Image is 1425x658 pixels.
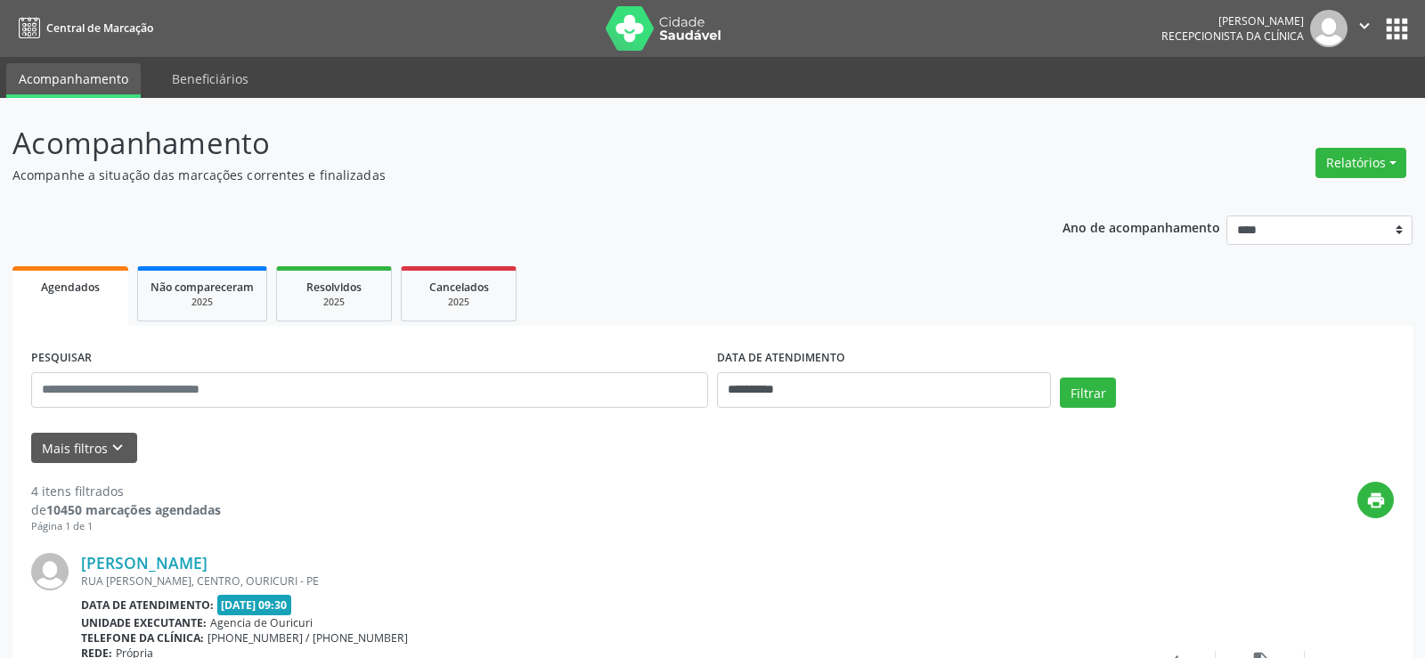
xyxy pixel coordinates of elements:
[108,438,127,458] i: keyboard_arrow_down
[1315,148,1406,178] button: Relatórios
[31,500,221,519] div: de
[1060,378,1116,408] button: Filtrar
[31,433,137,464] button: Mais filtroskeyboard_arrow_down
[46,20,153,36] span: Central de Marcação
[429,280,489,295] span: Cancelados
[151,296,254,309] div: 2025
[31,519,221,534] div: Página 1 de 1
[81,553,208,573] a: [PERSON_NAME]
[1310,10,1348,47] img: img
[1355,16,1374,36] i: 
[12,166,992,184] p: Acompanhe a situação das marcações correntes e finalizadas
[81,573,1127,589] div: RUA [PERSON_NAME], CENTRO, OURICURI - PE
[306,280,362,295] span: Resolvidos
[6,63,141,98] a: Acompanhamento
[81,630,204,646] b: Telefone da clínica:
[81,597,214,613] b: Data de atendimento:
[31,345,92,372] label: PESQUISAR
[46,501,221,518] strong: 10450 marcações agendadas
[210,615,313,630] span: Agencia de Ouricuri
[12,13,153,43] a: Central de Marcação
[81,615,207,630] b: Unidade executante:
[31,553,69,590] img: img
[1348,10,1381,47] button: 
[151,280,254,295] span: Não compareceram
[159,63,261,94] a: Beneficiários
[414,296,503,309] div: 2025
[717,345,845,372] label: DATA DE ATENDIMENTO
[31,482,221,500] div: 4 itens filtrados
[208,630,408,646] span: [PHONE_NUMBER] / [PHONE_NUMBER]
[1357,482,1394,518] button: print
[1366,491,1386,510] i: print
[1063,215,1220,238] p: Ano de acompanhamento
[41,280,100,295] span: Agendados
[217,595,292,615] span: [DATE] 09:30
[1381,13,1413,45] button: apps
[1161,28,1304,44] span: Recepcionista da clínica
[1161,13,1304,28] div: [PERSON_NAME]
[12,121,992,166] p: Acompanhamento
[289,296,379,309] div: 2025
